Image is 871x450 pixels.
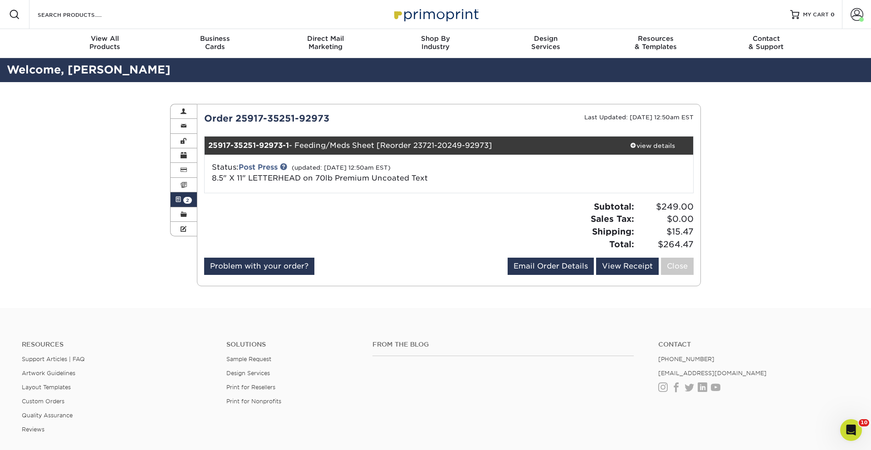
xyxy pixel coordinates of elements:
[270,34,381,51] div: Marketing
[612,141,693,150] div: view details
[270,34,381,43] span: Direct Mail
[601,34,711,51] div: & Templates
[637,225,694,238] span: $15.47
[658,370,767,377] a: [EMAIL_ADDRESS][DOMAIN_NAME]
[197,112,449,125] div: Order 25917-35251-92973
[596,258,659,275] a: View Receipt
[831,11,835,18] span: 0
[381,34,491,51] div: Industry
[584,114,694,121] small: Last Updated: [DATE] 12:50am EST
[658,341,849,348] a: Contact
[160,34,270,43] span: Business
[22,398,64,405] a: Custom Orders
[591,214,634,224] strong: Sales Tax:
[226,356,271,362] a: Sample Request
[390,5,481,24] img: Primoprint
[658,356,714,362] a: [PHONE_NUMBER]
[22,341,213,348] h4: Resources
[50,34,160,43] span: View All
[601,34,711,43] span: Resources
[22,412,73,419] a: Quality Assurance
[292,164,391,171] small: (updated: [DATE] 12:50am EST)
[270,29,381,58] a: Direct MailMarketing
[637,238,694,251] span: $264.47
[508,258,594,275] a: Email Order Details
[711,29,821,58] a: Contact& Support
[601,29,711,58] a: Resources& Templates
[381,34,491,43] span: Shop By
[208,141,289,150] strong: 25917-35251-92973-1
[205,137,612,155] div: - Feeding/Meds Sheet [Reorder 23721-20249-92973]
[637,201,694,213] span: $249.00
[859,419,869,426] span: 10
[50,34,160,51] div: Products
[212,174,428,182] span: 8.5" X 11" LETTERHEAD on 70lb Premium Uncoated Text
[803,11,829,19] span: MY CART
[592,226,634,236] strong: Shipping:
[711,34,821,51] div: & Support
[37,9,125,20] input: SEARCH PRODUCTS.....
[637,213,694,225] span: $0.00
[22,356,85,362] a: Support Articles | FAQ
[490,29,601,58] a: DesignServices
[22,384,71,391] a: Layout Templates
[840,419,862,441] iframe: Intercom live chat
[612,137,693,155] a: view details
[490,34,601,51] div: Services
[204,258,314,275] a: Problem with your order?
[22,426,44,433] a: Reviews
[490,34,601,43] span: Design
[226,370,270,377] a: Design Services
[50,29,160,58] a: View AllProducts
[22,370,75,377] a: Artwork Guidelines
[171,192,197,207] a: 2
[226,384,275,391] a: Print for Resellers
[205,162,530,184] div: Status:
[226,341,359,348] h4: Solutions
[160,34,270,51] div: Cards
[160,29,270,58] a: BusinessCards
[372,341,634,348] h4: From the Blog
[226,398,281,405] a: Print for Nonprofits
[594,201,634,211] strong: Subtotal:
[609,239,634,249] strong: Total:
[183,197,192,204] span: 2
[381,29,491,58] a: Shop ByIndustry
[239,163,278,171] a: Post Press
[711,34,821,43] span: Contact
[661,258,694,275] a: Close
